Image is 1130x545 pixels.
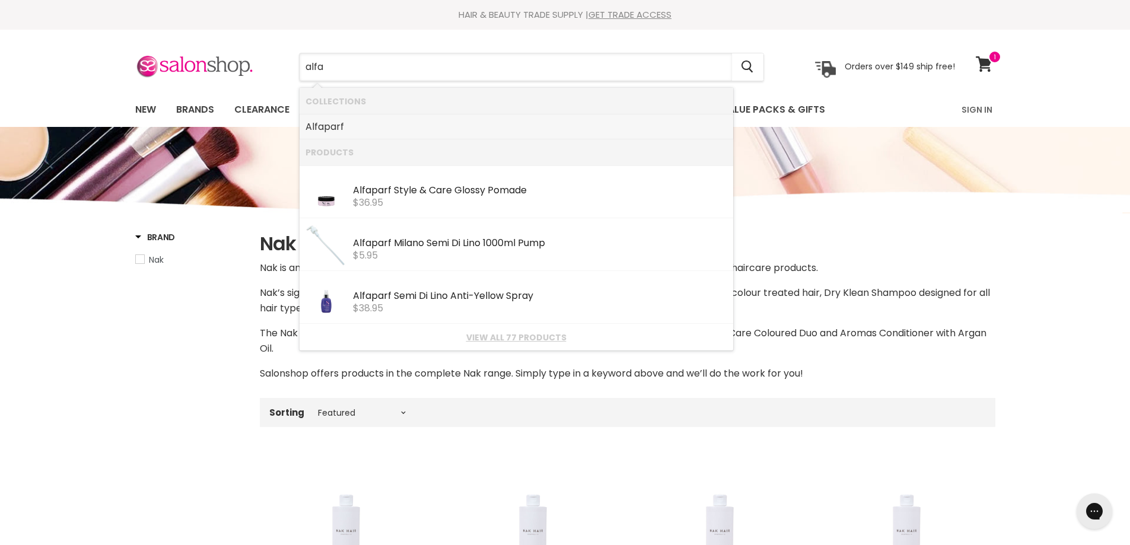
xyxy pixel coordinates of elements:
a: Nak [135,253,245,266]
a: GET TRADE ACCESS [588,8,671,21]
a: Brands [167,97,223,122]
a: Clearance [225,97,298,122]
p: Nak is an Australian owned company that provides the professional hairdressing industry with qual... [260,260,995,276]
p: The Nak haircare line also includes natural botanical ingredients, which can be found in products... [260,326,995,356]
img: zubehoer-dosierpumpe-fur-1000-ml-flaschen-lebensmittelecht_600x_2x_72e277b7-ff2f-4d9a-9a0d-86c31e... [305,224,347,266]
div: parf Milano Semi Di Lino 1000ml Pump [353,238,727,250]
h3: Brand [135,231,176,243]
li: View All [300,324,733,350]
button: Search [732,53,763,81]
li: Products: Alfaparf Style & Care Glossy Pomade [300,165,733,218]
a: New [126,97,165,122]
b: Alfa [353,236,371,250]
a: Sign In [954,97,1000,122]
b: Alfa [305,120,324,133]
div: HAIR & BEAUTY TRADE SUPPLY | [120,9,1010,21]
p: Nak’s signature range includes the sulphate and paraben-free Hydrating Conditioner for normal and... [260,285,995,316]
li: Collections: Alfaparf [300,114,733,139]
p: Salonshop offers products in the complete Nak range. Simply type in a keyword above and we’ll do ... [260,366,995,381]
b: Alfa [353,289,371,302]
iframe: Gorgias live chat messenger [1071,489,1118,533]
b: Alfa [353,183,371,197]
a: View all 77 products [305,333,727,342]
a: Value Packs & Gifts [712,97,834,122]
ul: Main menu [126,93,895,127]
nav: Main [120,93,1010,127]
img: SEMI_DI_LINO_Style_Care_GlossyPomade_PF023364_01_png.webp [305,171,347,213]
span: $5.95 [353,248,378,262]
span: $36.95 [353,196,383,209]
div: parf Style & Care Glossy Pomade [353,185,727,197]
li: Products: Alfaparf Semi Di Lino Anti-Yellow Spray [300,271,733,324]
div: parf Semi Di Lino Anti-Yellow Spray [353,291,727,303]
img: SEMI_DI_LINO_2023_Blonde_Anti_Yellow_Spray_PF022629_01_png.webp [305,277,347,318]
li: Collections [300,88,733,114]
h1: Nak [260,231,995,256]
input: Search [300,53,732,81]
label: Sorting [269,407,304,417]
span: Nak [149,254,164,266]
span: $38.95 [353,301,383,315]
a: parf [305,117,727,136]
li: Products: Alfaparf Milano Semi Di Lino 1000ml Pump [300,218,733,271]
form: Product [299,53,764,81]
li: Products [300,139,733,165]
p: Orders over $149 ship free! [845,61,955,72]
